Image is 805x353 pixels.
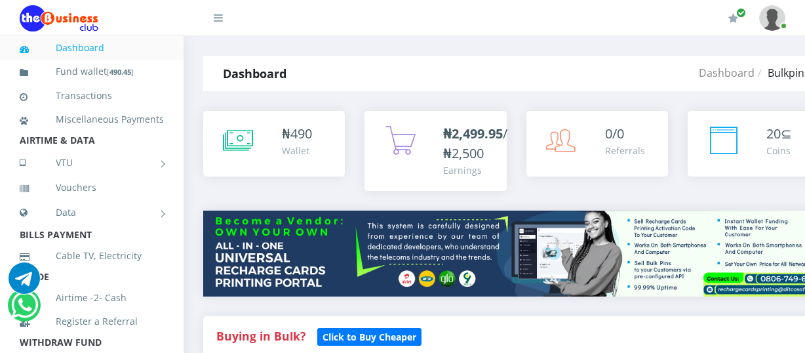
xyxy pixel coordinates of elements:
a: Dashboard [699,66,755,80]
div: Wallet [282,144,312,157]
a: ₦2,499.95/₦2,500 Earnings [364,111,506,191]
a: Chat for support [9,272,40,294]
div: Earnings [443,163,507,177]
strong: Dashboard [223,66,286,81]
a: Fund wallet[490.45] [20,56,164,87]
a: Vouchers [20,173,164,203]
a: Airtime -2- Cash [20,283,164,313]
span: 0/0 [605,125,624,142]
span: Renew/Upgrade Subscription [736,8,746,18]
div: Referrals [605,144,645,157]
a: Dashboard [20,33,164,63]
b: Click to Buy Cheaper [323,331,416,343]
a: Data [20,196,164,229]
a: VTU [20,146,164,179]
b: 490.45 [109,67,131,77]
b: ₦2,499.95 [443,125,503,142]
span: 20 [766,125,781,142]
a: Cable TV, Electricity [20,241,164,271]
a: Click to Buy Cheaper [317,328,422,344]
a: ₦490 Wallet [203,111,345,176]
div: ₦ [282,124,312,144]
a: Register a Referral [20,306,164,337]
div: Coins [766,144,792,157]
a: Chat for support [11,299,38,321]
a: Miscellaneous Payments [20,104,164,135]
i: Renew/Upgrade Subscription [728,13,738,24]
strong: Buying in Bulk? [216,328,305,344]
a: 0/0 Referrals [526,111,668,176]
a: Transactions [20,81,164,111]
div: ⊆ [766,124,792,144]
img: User [759,5,785,31]
span: /₦2,500 [443,125,507,162]
small: [ ] [107,67,134,77]
span: 490 [290,125,312,142]
img: Logo [20,5,98,31]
